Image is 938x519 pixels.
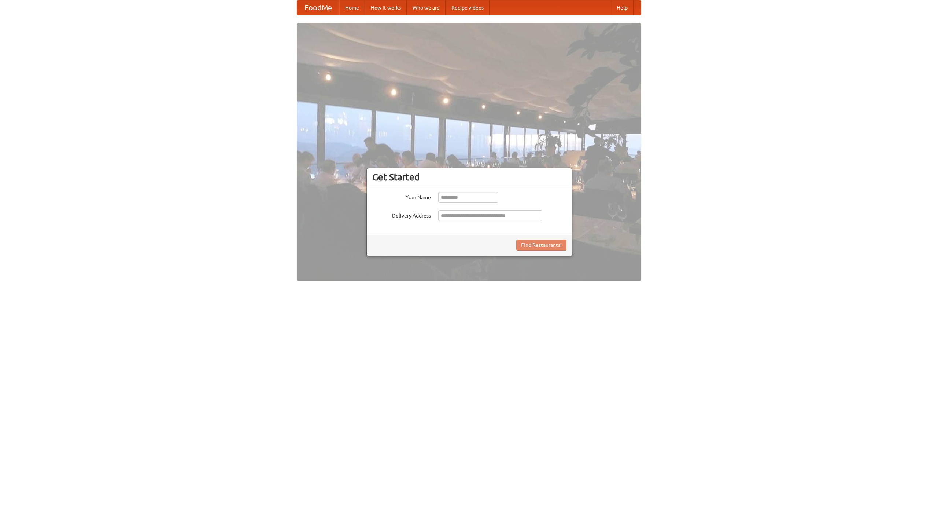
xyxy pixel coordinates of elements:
a: FoodMe [297,0,339,15]
h3: Get Started [372,172,566,183]
button: Find Restaurants! [516,240,566,251]
a: Home [339,0,365,15]
a: Who we are [407,0,446,15]
a: Recipe videos [446,0,490,15]
a: Help [611,0,634,15]
a: How it works [365,0,407,15]
label: Delivery Address [372,210,431,219]
label: Your Name [372,192,431,201]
